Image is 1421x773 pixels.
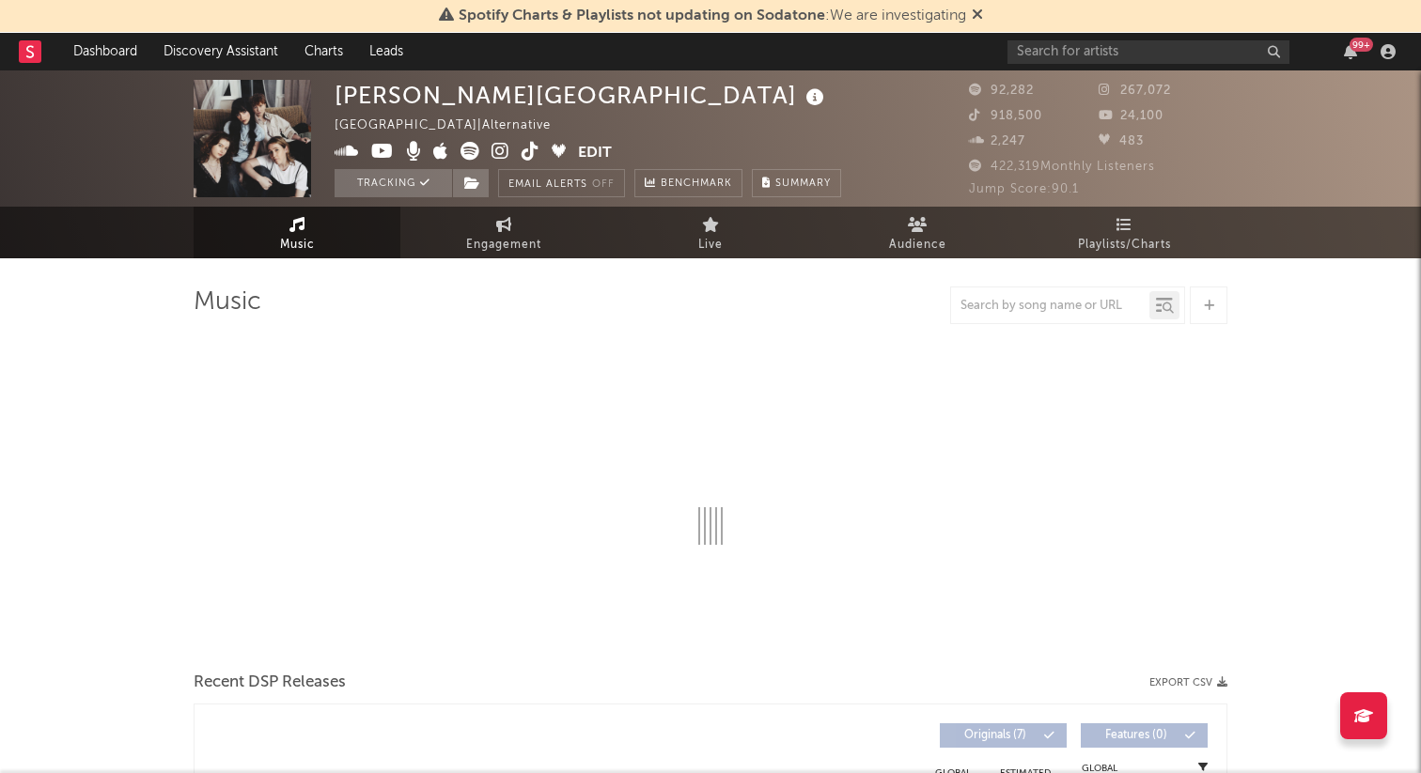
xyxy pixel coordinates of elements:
[814,207,1021,258] a: Audience
[969,110,1042,122] span: 918,500
[775,178,831,189] span: Summary
[194,672,346,694] span: Recent DSP Releases
[972,8,983,23] span: Dismiss
[1078,234,1171,256] span: Playlists/Charts
[291,33,356,70] a: Charts
[1344,44,1357,59] button: 99+
[356,33,416,70] a: Leads
[498,169,625,197] button: Email AlertsOff
[1149,677,1227,688] button: Export CSV
[940,723,1067,748] button: Originals(7)
[1099,135,1144,147] span: 483
[194,207,400,258] a: Music
[1007,40,1289,64] input: Search for artists
[969,183,1079,195] span: Jump Score: 90.1
[1099,110,1163,122] span: 24,100
[1350,38,1373,52] div: 99 +
[335,80,829,111] div: [PERSON_NAME][GEOGRAPHIC_DATA]
[969,161,1155,173] span: 422,319 Monthly Listeners
[60,33,150,70] a: Dashboard
[1093,730,1179,741] span: Features ( 0 )
[1099,85,1171,97] span: 267,072
[951,299,1149,314] input: Search by song name or URL
[969,135,1025,147] span: 2,247
[335,115,572,137] div: [GEOGRAPHIC_DATA] | Alternative
[661,173,732,195] span: Benchmark
[466,234,541,256] span: Engagement
[459,8,966,23] span: : We are investigating
[1081,723,1208,748] button: Features(0)
[400,207,607,258] a: Engagement
[335,169,452,197] button: Tracking
[634,169,742,197] a: Benchmark
[280,234,315,256] span: Music
[592,179,615,190] em: Off
[1021,207,1227,258] a: Playlists/Charts
[607,207,814,258] a: Live
[459,8,825,23] span: Spotify Charts & Playlists not updating on Sodatone
[150,33,291,70] a: Discovery Assistant
[952,730,1038,741] span: Originals ( 7 )
[889,234,946,256] span: Audience
[578,142,612,165] button: Edit
[698,234,723,256] span: Live
[969,85,1034,97] span: 92,282
[752,169,841,197] button: Summary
